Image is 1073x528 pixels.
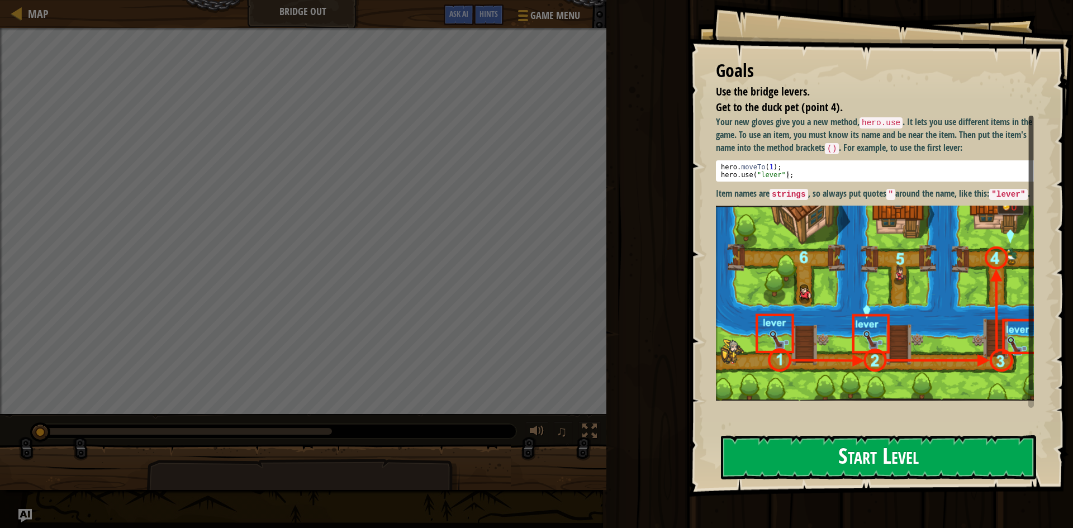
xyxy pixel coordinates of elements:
li: Get to the duck pet (point 4). [702,99,1031,116]
p: Your new gloves give you a new method, . It lets you use different items in the game. To use an i... [716,116,1042,155]
span: Hints [479,8,498,19]
button: Start Level [721,435,1036,479]
button: Ask AI [444,4,474,25]
span: Game Menu [530,8,580,23]
button: Ask AI [18,509,32,522]
span: Get to the duck pet (point 4). [716,99,843,115]
img: Screenshot 2022 10 06 at 14 [716,206,1042,400]
span: Use the bridge levers. [716,84,810,99]
code: hero.use [860,117,903,129]
code: strings [770,189,808,200]
span: Map [28,6,49,21]
button: Adjust volume [526,421,548,444]
span: Ask AI [449,8,468,19]
li: Use the bridge levers. [702,84,1031,100]
span: ♫ [556,423,567,440]
button: Toggle fullscreen [578,421,601,444]
a: Map [22,6,49,21]
code: " [886,189,896,200]
button: ♫ [554,421,573,444]
p: If you are seriously stuck on this level, check the second page of HINTS. [716,406,1042,419]
button: Game Menu [509,4,587,31]
code: () [825,143,839,154]
div: Goals [716,58,1034,84]
code: "lever" [989,189,1027,200]
strong: Item names are , so always put quotes around the name, like this: . [716,187,1030,199]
